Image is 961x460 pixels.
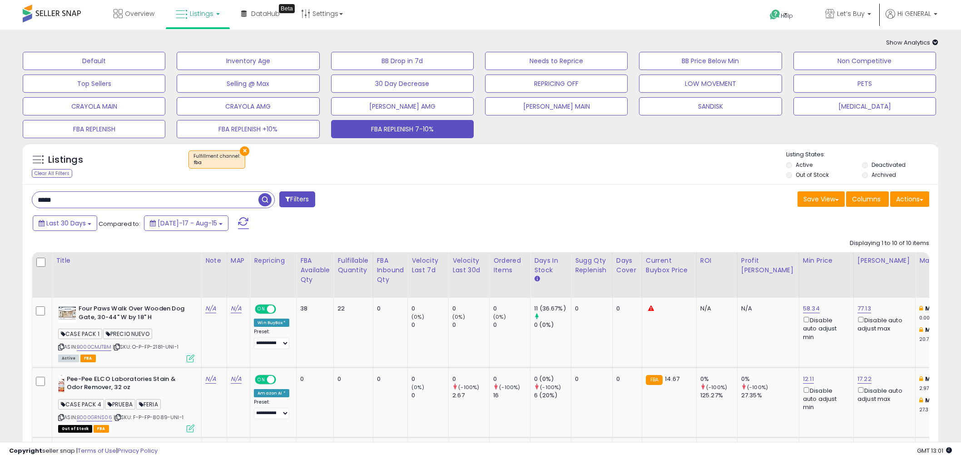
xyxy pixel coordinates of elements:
[741,375,799,383] div: 0%
[741,256,795,275] div: Profit [PERSON_NAME]
[331,120,474,138] button: FBA REPLENISH 7-10%
[58,355,79,362] span: All listings currently available for purchase on Amazon
[46,219,86,228] span: Last 30 Days
[665,375,679,383] span: 14.67
[300,256,330,285] div: FBA Available Qty
[33,215,97,231] button: Last 30 Days
[452,256,485,275] div: Velocity Last 30d
[113,343,178,350] span: | SKU: O-P-FP-2181-UNI-1
[616,305,635,313] div: 0
[700,391,737,400] div: 125.27%
[890,191,929,207] button: Actions
[852,195,881,204] span: Columns
[534,321,571,329] div: 0 (0%)
[300,375,327,383] div: 0
[639,97,782,115] button: SANDISK
[571,252,613,298] th: Please note that this number is a calculation based on your required days of coverage and your ve...
[857,256,911,265] div: [PERSON_NAME]
[857,304,871,313] a: 77.13
[741,391,799,400] div: 27.35%
[700,305,730,313] div: N/A
[58,305,194,361] div: ASIN:
[639,52,782,70] button: BB Price Below Min
[798,191,845,207] button: Save View
[499,384,520,391] small: (-100%)
[32,169,72,178] div: Clear All Filters
[493,313,506,320] small: (0%)
[411,305,448,313] div: 0
[177,97,319,115] button: CRAYOLA AMG
[411,391,448,400] div: 0
[493,391,530,400] div: 16
[786,150,938,159] p: Listing States:
[846,191,889,207] button: Columns
[534,275,540,283] small: Days In Stock.
[616,256,638,275] div: Days Cover
[279,4,295,13] div: Tooltip anchor
[485,75,628,93] button: REPRICING OFF
[886,9,937,30] a: Hi GENERAL
[850,239,929,248] div: Displaying 1 to 10 of 10 items
[769,9,781,20] i: Get Help
[857,375,872,384] a: 17.22
[125,9,154,18] span: Overview
[493,321,530,329] div: 0
[793,52,936,70] button: Non Competitive
[411,313,424,320] small: (0%)
[458,384,479,391] small: (-100%)
[646,375,663,385] small: FBA
[67,375,177,394] b: Pee-Pee ELCO Laboratories Stain & Odor Remover, 32 oz
[254,329,289,349] div: Preset:
[58,399,104,410] span: CASE PACK 4
[103,329,152,339] span: PRECIO NUEVO
[77,343,111,351] a: B000CMJTBM
[925,396,941,405] b: Max:
[337,305,366,313] div: 22
[136,399,161,410] span: FERIA
[9,446,42,455] strong: Copyright
[493,305,530,313] div: 0
[193,160,240,166] div: fba
[9,447,158,455] div: seller snap | |
[58,305,76,323] img: 51xkBd030YL._SL40_.jpg
[411,256,445,275] div: Velocity Last 7d
[857,315,908,333] div: Disable auto adjust max
[837,9,865,18] span: Let’s Buy
[925,325,941,334] b: Max:
[331,97,474,115] button: [PERSON_NAME] AMG
[205,304,216,313] a: N/A
[279,191,315,207] button: Filters
[781,12,793,20] span: Help
[646,256,693,275] div: Current Buybox Price
[256,375,267,383] span: ON
[177,120,319,138] button: FBA REPLENISH +10%
[331,75,474,93] button: 30 Day Decrease
[803,256,850,265] div: Min Price
[575,256,609,275] div: Sugg Qty Replenish
[77,414,112,421] a: B000GRNS06
[452,305,489,313] div: 0
[158,219,217,228] span: [DATE]-17 - Aug-15
[747,384,768,391] small: (-100%)
[78,446,116,455] a: Terms of Use
[251,9,280,18] span: DataHub
[377,305,401,313] div: 0
[256,305,267,313] span: ON
[337,375,366,383] div: 0
[23,97,165,115] button: CRAYOLA MAIN
[485,97,628,115] button: [PERSON_NAME] MAIN
[452,321,489,329] div: 0
[254,399,289,420] div: Preset:
[897,9,931,18] span: Hi GENERAL
[452,391,489,400] div: 2.67
[803,385,847,412] div: Disable auto adjust min
[872,161,906,169] label: Deactivated
[803,304,820,313] a: 58.34
[857,385,908,403] div: Disable auto adjust max
[925,375,939,383] b: Min:
[205,375,216,384] a: N/A
[337,256,369,275] div: Fulfillable Quantity
[80,355,96,362] span: FBA
[275,375,289,383] span: OFF
[534,256,567,275] div: Days In Stock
